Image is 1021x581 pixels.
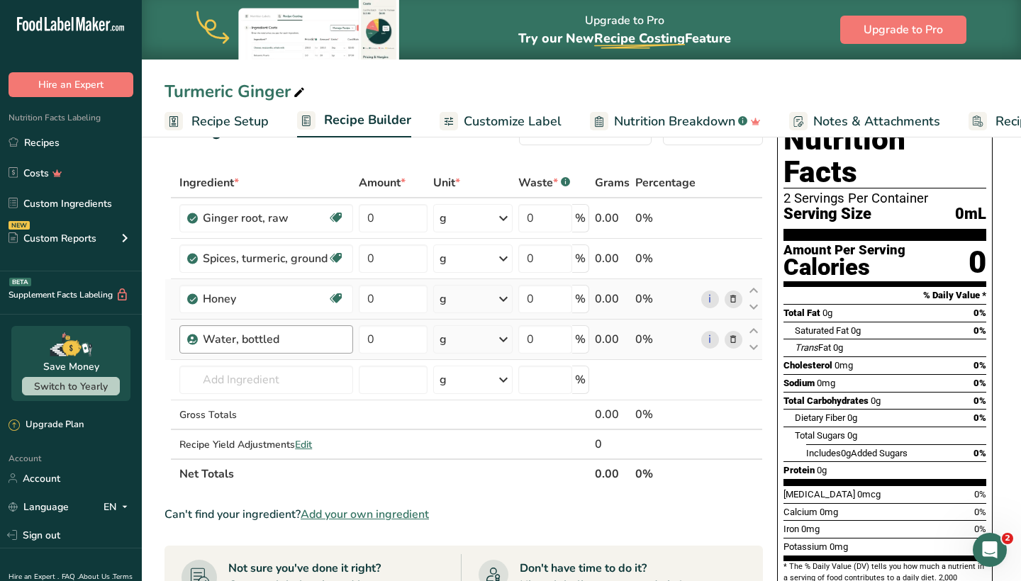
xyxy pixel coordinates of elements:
[783,395,869,406] span: Total Carbohydrates
[817,465,827,475] span: 0g
[595,436,630,453] div: 0
[806,448,908,458] span: Includes Added Sugars
[795,412,845,423] span: Dietary Fiber
[9,72,133,97] button: Hire an Expert
[783,507,818,517] span: Calcium
[595,406,630,423] div: 0.00
[635,331,696,348] div: 0%
[857,489,881,500] span: 0mcg
[297,104,411,138] a: Recipe Builder
[179,174,239,191] span: Ingredient
[701,331,719,349] a: i
[359,174,406,191] span: Amount
[164,79,308,104] div: Turmeric Ginger
[783,123,986,188] h1: Nutrition Facts
[518,174,570,191] div: Waste
[518,30,731,47] span: Try our New Feature
[191,112,269,131] span: Recipe Setup
[969,244,986,281] div: 0
[635,290,696,308] div: 0%
[783,287,986,304] section: % Daily Value *
[795,325,849,336] span: Saturated Fat
[632,458,698,488] th: 0%
[301,506,429,523] span: Add your own ingredient
[1002,533,1013,544] span: 2
[518,1,731,60] div: Upgrade to Pro
[203,250,328,267] div: Spices, turmeric, ground
[595,331,630,348] div: 0.00
[464,112,562,131] span: Customize Label
[164,506,763,523] div: Can't find your ingredient?
[783,465,815,475] span: Protein
[203,331,345,348] div: Water, bottled
[789,106,940,137] a: Notes & Attachments
[783,489,855,500] span: [MEDICAL_DATA]
[973,448,986,458] span: 0%
[864,21,943,38] span: Upgrade to Pro
[179,407,353,422] div: Gross Totals
[783,541,827,552] span: Potassium
[973,325,986,336] span: 0%
[440,250,447,267] div: g
[203,210,328,227] div: Ginger root, raw
[594,30,685,47] span: Recipe Costing
[433,174,460,191] span: Unit
[973,412,986,423] span: 0%
[973,308,986,318] span: 0%
[34,380,108,393] span: Switch to Yearly
[179,437,353,452] div: Recipe Yield Adjustments
[295,438,312,451] span: Edit
[974,507,986,517] span: 0%
[795,430,845,441] span: Total Sugars
[973,395,986,406] span: 0%
[595,250,630,267] div: 0.00
[817,378,835,388] span: 0mg
[783,191,986,205] div: 2 Servings Per Container
[840,16,966,44] button: Upgrade to Pro
[635,406,696,423] div: 0%
[822,308,832,318] span: 0g
[871,395,881,406] span: 0g
[783,308,820,318] span: Total Fat
[783,524,799,534] span: Iron
[851,325,861,336] span: 0g
[635,210,696,227] div: 0%
[324,111,411,130] span: Recipe Builder
[974,489,986,500] span: 0%
[783,257,905,278] div: Calories
[595,290,630,308] div: 0.00
[440,371,447,388] div: g
[783,360,832,371] span: Cholesterol
[440,331,447,348] div: g
[783,244,905,257] div: Amount Per Serving
[955,205,986,223] span: 0mL
[9,495,69,519] a: Language
[440,290,447,308] div: g
[973,378,986,388] span: 0%
[203,290,328,308] div: Honey
[783,205,871,223] span: Serving Size
[9,278,31,286] div: BETA
[9,418,84,432] div: Upgrade Plan
[974,524,986,534] span: 0%
[820,507,838,517] span: 0mg
[595,210,630,227] div: 0.00
[847,412,857,423] span: 0g
[592,458,632,488] th: 0.00
[841,448,851,458] span: 0g
[9,231,96,246] div: Custom Reports
[595,174,630,191] span: Grams
[590,106,761,137] a: Nutrition Breakdown
[783,378,815,388] span: Sodium
[104,498,133,515] div: EN
[440,106,562,137] a: Customize Label
[177,458,592,488] th: Net Totals
[801,524,820,534] span: 0mg
[440,210,447,227] div: g
[635,174,696,191] span: Percentage
[164,106,269,137] a: Recipe Setup
[830,541,848,552] span: 0mg
[973,533,1007,567] iframe: Intercom live chat
[847,430,857,441] span: 0g
[835,360,853,371] span: 0mg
